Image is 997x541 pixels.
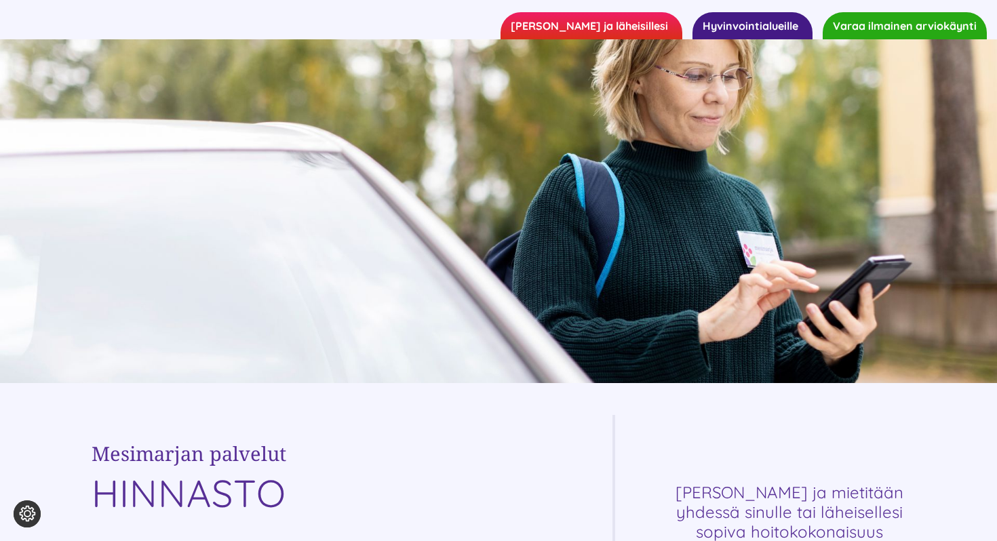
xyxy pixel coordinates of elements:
[92,440,286,466] span: Mesimarjan palvelut
[501,12,682,39] a: [PERSON_NAME] ja läheisillesi
[14,500,41,527] button: Evästeasetukset
[673,483,905,541] h4: [PERSON_NAME] ja mieti­tään yhdessä si­nulle tai lähei­sellesi sopiva hoitokokonaisuus
[692,12,813,39] a: Hyvinvointialueille
[92,473,531,515] h1: HINNASTO
[823,12,987,39] a: Varaa ilmainen arviokäynti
